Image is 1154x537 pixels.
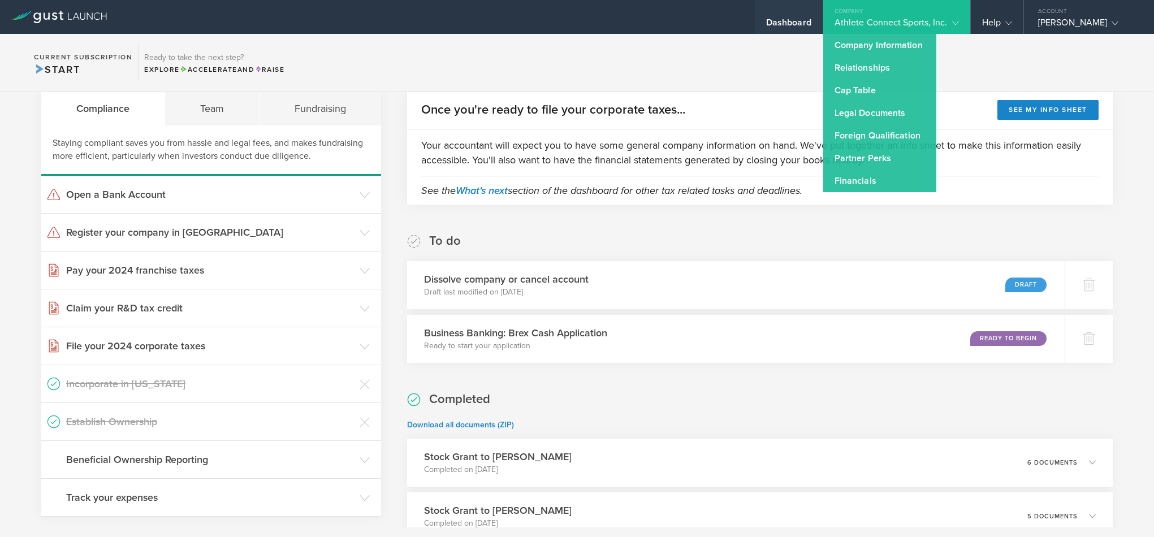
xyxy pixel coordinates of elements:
[766,17,811,34] div: Dashboard
[424,503,572,518] h3: Stock Grant to [PERSON_NAME]
[66,225,354,240] h3: Register your company in [GEOGRAPHIC_DATA]
[456,184,508,197] a: What's next
[1027,513,1078,519] p: 5 documents
[970,331,1047,346] div: Ready to Begin
[165,92,260,125] div: Team
[997,100,1099,120] button: See my info sheet
[424,449,572,464] h3: Stock Grant to [PERSON_NAME]
[138,45,290,80] div: Ready to take the next step?ExploreAccelerateandRaise
[260,92,381,125] div: Fundraising
[180,66,237,73] span: Accelerate
[66,301,354,315] h3: Claim your R&D tax credit
[835,17,959,34] div: Athlete Connect Sports, Inc.
[421,102,685,118] h2: Once you're ready to file your corporate taxes...
[66,452,354,467] h3: Beneficial Ownership Reporting
[429,391,490,408] h2: Completed
[66,187,354,202] h3: Open a Bank Account
[66,339,354,353] h3: File your 2024 corporate taxes
[421,138,1099,167] p: Your accountant will expect you to have some general company information on hand. We've put toget...
[34,54,132,60] h2: Current Subscription
[144,54,284,62] h3: Ready to take the next step?
[1038,17,1134,34] div: [PERSON_NAME]
[424,464,572,475] p: Completed on [DATE]
[254,66,284,73] span: Raise
[66,376,354,391] h3: Incorporate in [US_STATE]
[66,263,354,278] h3: Pay your 2024 franchise taxes
[144,64,284,75] div: Explore
[424,287,589,298] p: Draft last modified on [DATE]
[407,261,1065,309] div: Dissolve company or cancel accountDraft last modified on [DATE]Draft
[407,420,514,430] a: Download all documents (ZIP)
[34,63,80,76] span: Start
[424,272,589,287] h3: Dissolve company or cancel account
[41,92,165,125] div: Compliance
[66,414,354,429] h3: Establish Ownership
[407,315,1065,363] div: Business Banking: Brex Cash ApplicationReady to start your applicationReady to Begin
[421,184,802,197] em: See the section of the dashboard for other tax related tasks and deadlines.
[1027,460,1078,466] p: 6 documents
[424,340,607,352] p: Ready to start your application
[1005,278,1047,292] div: Draft
[66,490,354,505] h3: Track your expenses
[982,17,1012,34] div: Help
[429,233,461,249] h2: To do
[180,66,255,73] span: and
[424,326,607,340] h3: Business Banking: Brex Cash Application
[41,125,381,176] div: Staying compliant saves you from hassle and legal fees, and makes fundraising more efficient, par...
[424,518,572,529] p: Completed on [DATE]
